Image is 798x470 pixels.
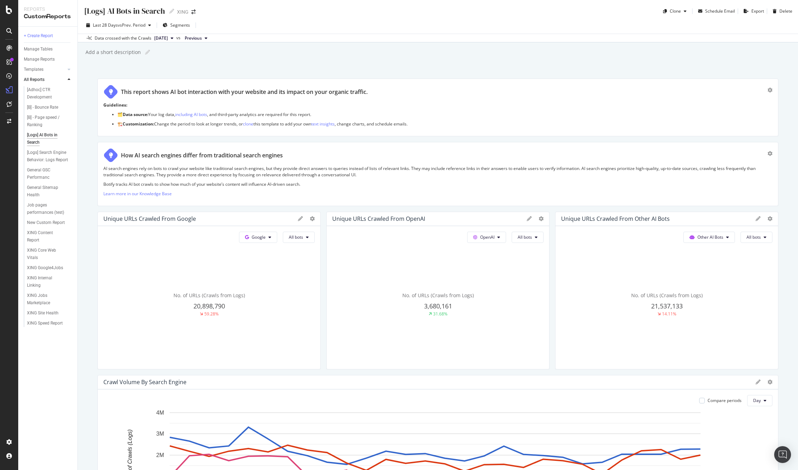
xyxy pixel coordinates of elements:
[24,76,45,83] div: All Reports
[27,114,67,129] div: [B] - Page speed / Ranking
[204,311,219,317] div: 59.28%
[24,13,72,21] div: CustomReports
[118,22,145,28] span: vs Prev. Period
[747,395,772,406] button: Day
[185,35,202,41] span: Previous
[27,292,73,307] a: XING Jobs Marketplace
[751,8,764,14] div: Export
[117,121,772,127] p: 🏗️ Change the period to look at longer trends, or this template to add your own , change charts, ...
[169,9,174,14] i: Edit report name
[24,66,43,73] div: Templates
[467,232,506,243] button: OpenAI
[103,181,772,187] p: Botify tracks AI bot crawls to show how much of your website’s content will influence AI-driven s...
[753,397,761,403] span: Day
[103,215,196,222] div: Unique URLs Crawled from Google
[24,66,66,73] a: Templates
[121,151,283,159] div: How AI search engines differ from traditional search engines
[27,202,73,216] a: Job pages performances (test)
[27,292,66,307] div: XING Jobs Marketplace
[746,234,761,240] span: All bots
[151,34,176,42] button: [DATE]
[97,142,778,206] div: How AI search engines differ from traditional search enginesAI search engines rely on bots to cra...
[480,234,495,240] span: OpenAI
[27,264,73,272] a: XING Google4Jobs
[103,102,127,108] strong: Guidelines:
[27,309,73,317] a: XING Site Health
[27,86,73,101] a: [Adhoc] CTR Development
[239,232,277,243] button: Google
[283,232,315,243] button: All bots
[27,166,73,181] a: General GSC Performanc
[768,151,772,156] div: gear
[27,219,65,226] div: New Custom Report
[512,232,544,243] button: All bots
[27,320,63,327] div: XING Speed Report
[24,6,72,13] div: Reports
[156,410,164,416] text: 4M
[97,212,321,369] div: Unique URLs Crawled from GoogleGoogleAll botsNo. of URLs (Crawls from Logs)20,898,79059.28%
[160,20,193,31] button: Segments
[85,49,141,56] div: Add a short description
[173,292,245,299] span: No. of URLs (Crawls from Logs)
[27,274,66,289] div: XING Internal Linking
[27,229,73,244] a: XING Content Report
[779,8,792,14] div: Delete
[24,32,53,40] div: + Create Report
[24,46,53,53] div: Manage Tables
[27,104,73,111] a: [B] - Bounce Rate
[193,302,225,310] span: 20,898,790
[93,22,118,28] span: Last 28 Days
[27,149,69,164] div: [Logs] Search Engine Behavior: Logs Report
[326,212,550,369] div: Unique URLs Crawled from OpenAIOpenAIAll botsNo. of URLs (Crawls from Logs)3,680,16131.68%
[697,234,723,240] span: Other AI Bots
[103,191,172,197] a: Learn more in our Knowledge Base
[27,149,73,164] a: [Logs] Search Engine Behavior: Logs Report
[95,35,151,41] div: Data crossed with the Crawls
[252,234,266,240] span: Google
[27,104,58,111] div: [B] - Bounce Rate
[662,311,676,317] div: 14.11%
[175,111,207,117] a: including AI bots
[27,86,67,101] div: [Adhoc] CTR Development
[27,114,73,129] a: [B] - Page speed / Ranking
[182,34,210,42] button: Previous
[631,292,703,299] span: No. of URLs (Crawls from Logs)
[24,32,73,40] a: + Create Report
[121,88,368,96] div: This report shows AI bot interaction with your website and its impact on your organic traffic.
[708,397,742,403] div: Compare periods
[705,8,735,14] div: Schedule Email
[191,9,196,14] div: arrow-right-arrow-left
[123,121,154,127] strong: Customization:
[27,274,73,289] a: XING Internal Linking
[170,22,190,28] span: Segments
[27,309,59,317] div: XING Site Health
[555,212,778,369] div: Unique URLs Crawled from Other AI BotsOther AI BotsAll botsNo. of URLs (Crawls from Logs)21,537,1...
[117,111,772,117] p: 🗂️ Your log data, , and third-party analytics are required for this report.
[741,232,772,243] button: All bots
[27,247,73,261] a: XING Core Web Vitals
[145,50,150,55] i: Edit report name
[651,302,683,310] span: 21,537,133
[660,6,689,17] button: Clone
[103,165,772,177] p: AI search engines rely on bots to crawl your website like traditional search engines, but they pr...
[123,111,148,117] strong: Data source:
[83,20,154,31] button: Last 28 DaysvsPrev. Period
[289,234,303,240] span: All bots
[27,320,73,327] a: XING Speed Report
[27,131,73,146] a: [Logs] AI Bots in Search
[27,264,63,272] div: XING Google4Jobs
[27,247,66,261] div: XING Core Web Vitals
[24,76,66,83] a: All Reports
[27,184,73,199] a: General Sitemap Health
[243,121,253,127] a: clone
[24,46,73,53] a: Manage Tables
[683,232,735,243] button: Other AI Bots
[176,35,182,41] span: vs
[97,79,778,136] div: This report shows AI bot interaction with your website and its impact on your organic traffic.Gui...
[433,311,448,317] div: 31.68%
[156,452,164,458] text: 2M
[27,166,67,181] div: General GSC Performanc
[156,431,164,437] text: 3M
[154,35,168,41] span: 2025 Aug. 29th
[770,6,792,17] button: Delete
